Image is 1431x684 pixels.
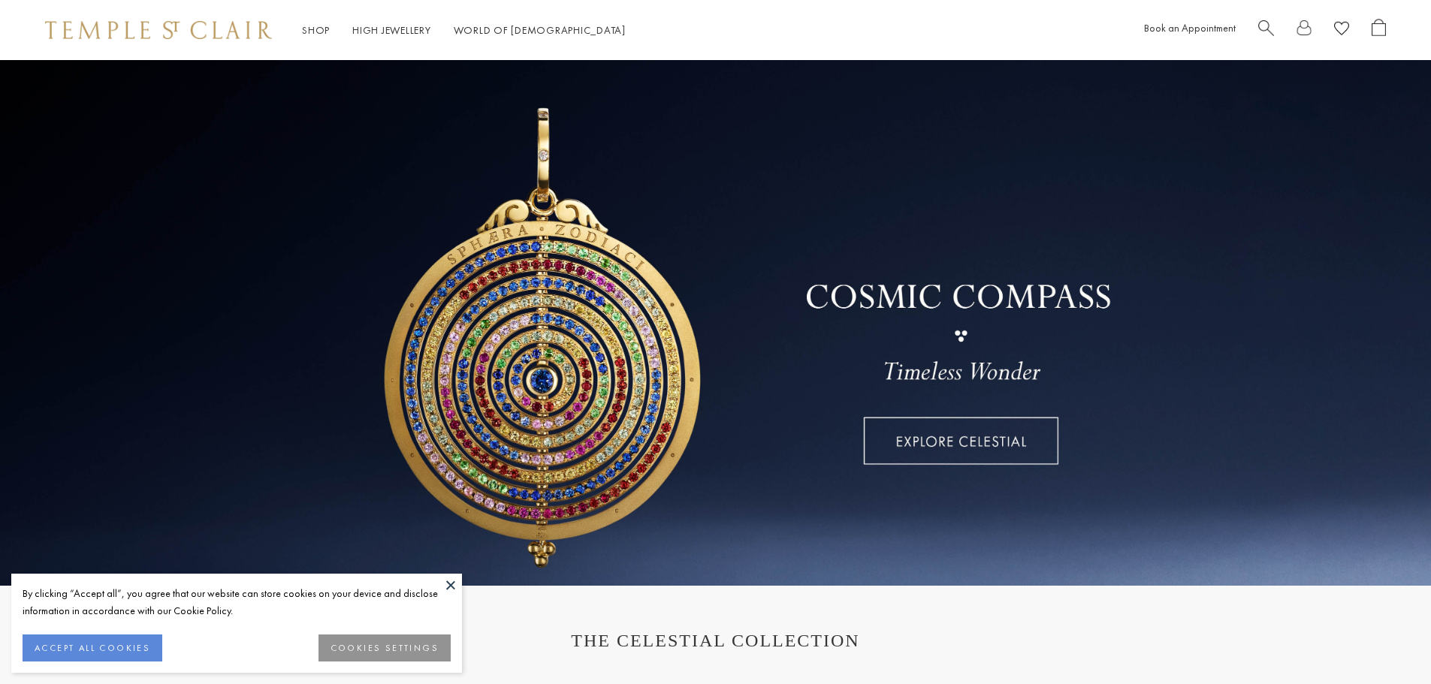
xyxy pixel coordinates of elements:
a: Open Shopping Bag [1372,19,1386,42]
img: Temple St. Clair [45,21,272,39]
a: World of [DEMOGRAPHIC_DATA]World of [DEMOGRAPHIC_DATA] [454,23,626,37]
a: View Wishlist [1334,19,1349,42]
div: By clicking “Accept all”, you agree that our website can store cookies on your device and disclos... [23,585,451,619]
button: ACCEPT ALL COOKIES [23,634,162,661]
h1: THE CELESTIAL COLLECTION [60,631,1371,651]
button: COOKIES SETTINGS [319,634,451,661]
a: Search [1258,19,1274,42]
a: Book an Appointment [1144,21,1236,35]
nav: Main navigation [302,21,626,40]
a: High JewelleryHigh Jewellery [352,23,431,37]
a: ShopShop [302,23,330,37]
